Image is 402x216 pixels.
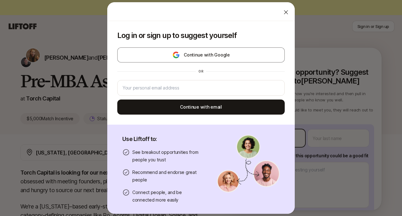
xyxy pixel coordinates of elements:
p: Log in or sign up to suggest yourself [117,31,285,40]
button: Continue with Google [117,47,285,62]
p: Recommend and endorse great people [132,169,202,184]
p: Connect people, and be connected more easily [132,189,202,204]
p: Use Liftoff to: [122,135,202,143]
img: signup-banner [217,135,280,192]
div: or [196,69,206,74]
img: google-logo [172,51,180,59]
button: Continue with email [117,100,285,115]
input: Your personal email address [123,84,279,92]
p: See breakout opportunities from people you trust [132,148,202,164]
